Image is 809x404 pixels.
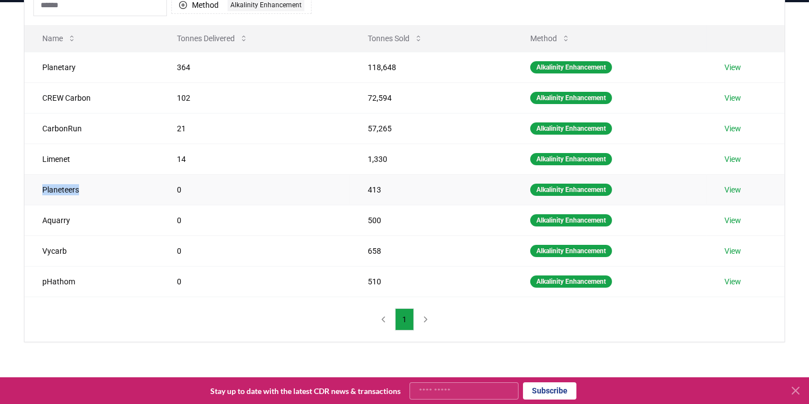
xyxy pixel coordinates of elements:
a: View [724,215,741,226]
td: Planetary [24,52,159,82]
td: 57,265 [350,113,512,144]
a: View [724,62,741,73]
td: 658 [350,235,512,266]
td: CREW Carbon [24,82,159,113]
td: 1,330 [350,144,512,174]
button: 1 [395,308,414,331]
td: 14 [159,144,351,174]
a: View [724,92,741,104]
td: CarbonRun [24,113,159,144]
td: 102 [159,82,351,113]
td: 0 [159,266,351,297]
a: View [724,123,741,134]
td: 118,648 [350,52,512,82]
div: Alkalinity Enhancement [530,122,612,135]
div: Alkalinity Enhancement [530,214,612,226]
div: Alkalinity Enhancement [530,153,612,165]
td: pHathom [24,266,159,297]
td: 0 [159,174,351,205]
div: Alkalinity Enhancement [530,184,612,196]
td: 0 [159,235,351,266]
td: 510 [350,266,512,297]
div: Alkalinity Enhancement [530,275,612,288]
div: Alkalinity Enhancement [530,245,612,257]
td: Planeteers [24,174,159,205]
td: 0 [159,205,351,235]
button: Name [33,27,85,50]
button: Tonnes Sold [359,27,432,50]
td: Aquarry [24,205,159,235]
a: View [724,245,741,257]
td: 21 [159,113,351,144]
button: Method [521,27,579,50]
td: Vycarb [24,235,159,266]
td: 72,594 [350,82,512,113]
a: View [724,184,741,195]
div: Alkalinity Enhancement [530,92,612,104]
td: 500 [350,205,512,235]
div: Alkalinity Enhancement [530,61,612,73]
button: Tonnes Delivered [168,27,257,50]
td: 413 [350,174,512,205]
a: View [724,276,741,287]
td: 364 [159,52,351,82]
td: Limenet [24,144,159,174]
a: View [724,154,741,165]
